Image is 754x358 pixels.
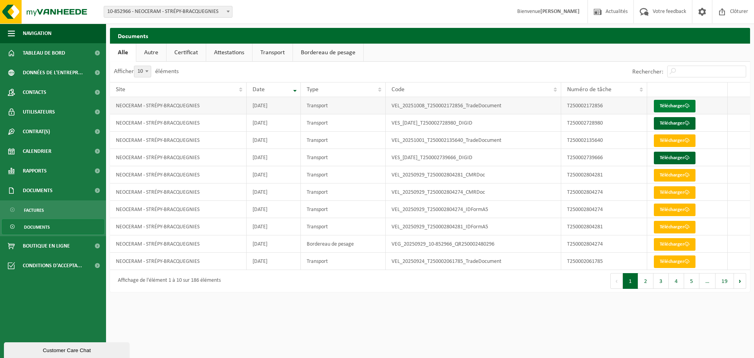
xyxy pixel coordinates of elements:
[253,44,293,62] a: Transport
[23,43,65,63] span: Tableau de bord
[684,273,699,289] button: 5
[386,132,561,149] td: VEL_20251001_T250002135640_TradeDocument
[247,97,301,114] td: [DATE]
[386,235,561,253] td: VEG_20250929_10-852966_QR250002480296
[247,253,301,270] td: [DATE]
[561,114,648,132] td: T250002728980
[561,184,648,201] td: T250002804274
[386,218,561,235] td: VEL_20250929_T250002804281_IDFormA5
[110,201,247,218] td: NEOCERAM - STRÉPY-BRACQUEGNIES
[632,69,663,75] label: Rechercher:
[114,274,221,288] div: Affichage de l'élément 1 à 10 sur 186 éléments
[301,201,386,218] td: Transport
[669,273,684,289] button: 4
[23,83,46,102] span: Contacts
[110,149,247,166] td: NEOCERAM - STRÉPY-BRACQUEGNIES
[301,235,386,253] td: Bordereau de pesage
[110,132,247,149] td: NEOCERAM - STRÉPY-BRACQUEGNIES
[654,255,695,268] a: Télécharger
[114,68,179,75] label: Afficher éléments
[247,184,301,201] td: [DATE]
[134,66,151,77] span: 10
[610,273,623,289] button: Previous
[638,273,653,289] button: 2
[301,114,386,132] td: Transport
[392,86,404,93] span: Code
[699,273,716,289] span: …
[23,236,70,256] span: Boutique en ligne
[561,235,648,253] td: T250002804274
[247,218,301,235] td: [DATE]
[104,6,232,18] span: 10-852966 - NEOCERAM - STRÉPY-BRACQUEGNIES
[386,253,561,270] td: VEL_20250924_T250002061785_TradeDocument
[116,86,125,93] span: Site
[110,218,247,235] td: NEOCERAM - STRÉPY-BRACQUEGNIES
[293,44,363,62] a: Bordereau de pesage
[654,117,695,130] a: Télécharger
[136,44,166,62] a: Autre
[23,256,82,275] span: Conditions d'accepta...
[561,132,648,149] td: T250002135640
[561,218,648,235] td: T250002804281
[110,28,750,43] h2: Documents
[2,219,104,234] a: Documents
[561,253,648,270] td: T250002061785
[301,184,386,201] td: Transport
[301,132,386,149] td: Transport
[23,122,50,141] span: Contrat(s)
[386,184,561,201] td: VEL_20250929_T250002804274_CMRDoc
[301,149,386,166] td: Transport
[623,273,638,289] button: 1
[654,204,695,216] a: Télécharger
[307,86,318,93] span: Type
[716,273,734,289] button: 19
[110,253,247,270] td: NEOCERAM - STRÉPY-BRACQUEGNIES
[654,169,695,182] a: Télécharger
[247,114,301,132] td: [DATE]
[540,9,580,15] strong: [PERSON_NAME]
[247,201,301,218] td: [DATE]
[301,97,386,114] td: Transport
[110,235,247,253] td: NEOCERAM - STRÉPY-BRACQUEGNIES
[386,97,561,114] td: VEL_20251008_T250002172856_TradeDocument
[247,149,301,166] td: [DATE]
[301,166,386,184] td: Transport
[23,161,47,181] span: Rapports
[567,86,611,93] span: Numéro de tâche
[110,184,247,201] td: NEOCERAM - STRÉPY-BRACQUEGNIES
[561,149,648,166] td: T250002739666
[386,149,561,166] td: VES_[DATE]_T250002739666_DIGID
[110,44,136,62] a: Alle
[654,238,695,251] a: Télécharger
[110,166,247,184] td: NEOCERAM - STRÉPY-BRACQUEGNIES
[247,132,301,149] td: [DATE]
[654,134,695,147] a: Télécharger
[24,220,50,235] span: Documents
[23,24,51,43] span: Navigation
[23,63,83,83] span: Données de l'entrepr...
[23,141,51,161] span: Calendrier
[104,6,232,17] span: 10-852966 - NEOCERAM - STRÉPY-BRACQUEGNIES
[110,97,247,114] td: NEOCERAM - STRÉPY-BRACQUEGNIES
[247,235,301,253] td: [DATE]
[561,97,648,114] td: T250002172856
[206,44,252,62] a: Attestations
[654,221,695,233] a: Télécharger
[167,44,206,62] a: Certificat
[247,166,301,184] td: [DATE]
[561,166,648,184] td: T250002804281
[386,166,561,184] td: VEL_20250929_T250002804281_CMRDoc
[654,100,695,112] a: Télécharger
[301,218,386,235] td: Transport
[301,253,386,270] td: Transport
[654,152,695,164] a: Télécharger
[24,203,44,218] span: Factures
[23,102,55,122] span: Utilisateurs
[561,201,648,218] td: T250002804274
[253,86,265,93] span: Date
[653,273,669,289] button: 3
[2,202,104,217] a: Factures
[386,201,561,218] td: VEL_20250929_T250002804274_IDFormA5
